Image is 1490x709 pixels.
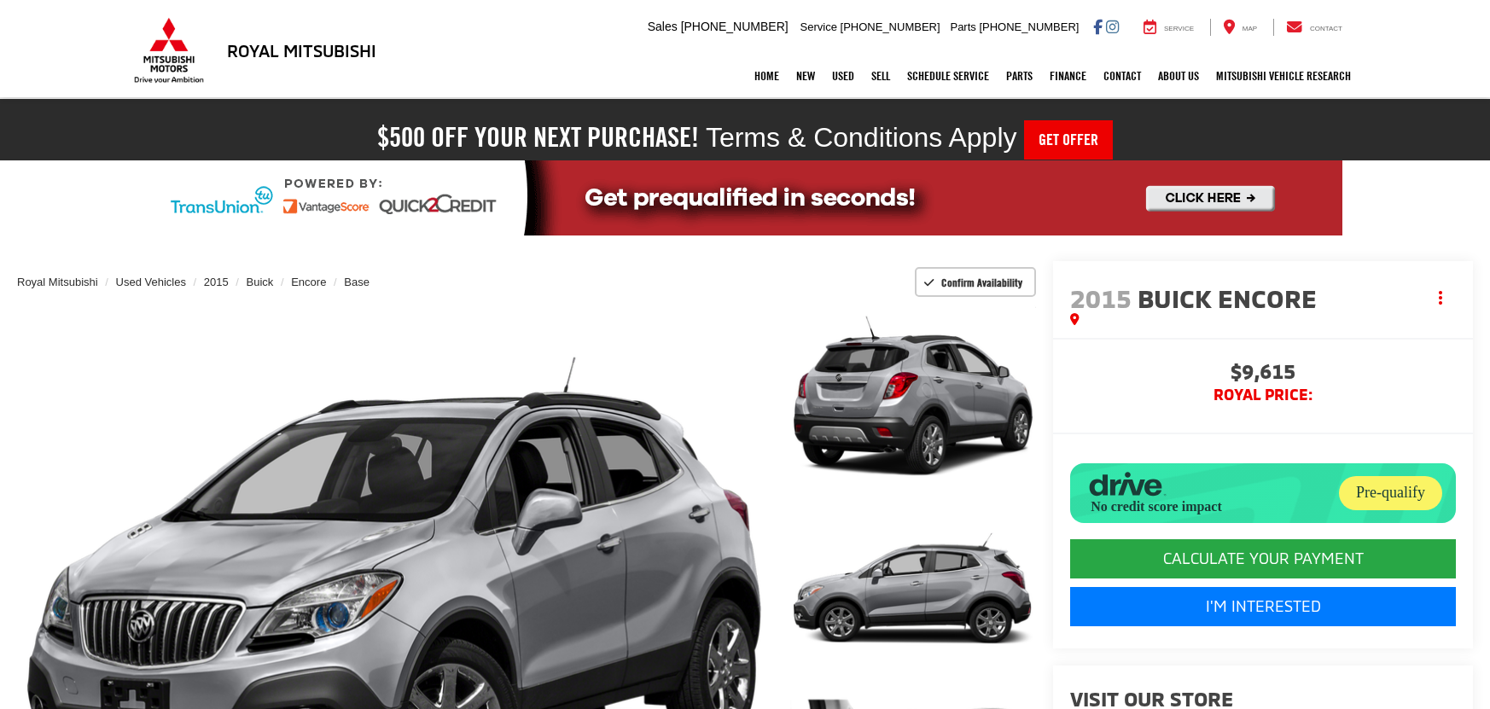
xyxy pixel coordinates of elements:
[863,55,899,97] a: Sell
[941,276,1022,289] span: Confirm Availability
[841,20,940,33] span: [PHONE_NUMBER]
[1210,19,1270,36] a: Map
[204,276,229,288] a: 2015
[706,122,1017,153] span: Terms & Conditions Apply
[979,20,1079,33] span: [PHONE_NUMBER]
[1164,25,1194,32] span: Service
[291,276,326,288] a: Encore
[1426,283,1456,313] button: Actions
[1070,282,1132,313] span: 2015
[131,17,207,84] img: Mitsubishi
[998,55,1041,97] a: Parts: Opens in a new tab
[148,160,1342,235] img: Quick2Credit
[1070,386,1456,404] span: Royal PRICE:
[800,20,837,33] span: Service
[824,55,863,97] a: Used
[377,125,699,149] h2: $500 off your next purchase!
[227,41,376,60] h3: Royal Mitsubishi
[1070,539,1456,578] : CALCULATE YOUR PAYMENT
[1095,55,1150,97] a: Contact
[1106,20,1119,33] a: Instagram: Click to visit our Instagram page
[17,276,98,288] a: Royal Mitsubishi
[790,304,1036,488] a: Expand Photo 1
[1243,25,1257,32] span: Map
[116,276,186,288] a: Used Vehicles
[899,55,998,97] a: Schedule Service: Opens in a new tab
[790,497,1036,681] a: Expand Photo 2
[1138,282,1323,313] span: Buick Encore
[915,267,1037,297] button: Confirm Availability
[1208,55,1359,97] a: Mitsubishi Vehicle Research
[1024,120,1113,160] a: Get Offer
[950,20,975,33] span: Parts
[788,55,824,97] a: New
[648,20,678,33] span: Sales
[788,495,1039,683] img: 2015 Buick Encore Base
[1070,587,1456,626] a: I'm Interested
[1273,19,1355,36] a: Contact
[1070,361,1456,386] span: $9,615
[1131,19,1207,36] a: Service
[247,276,274,288] a: Buick
[1093,20,1103,33] a: Facebook: Click to visit our Facebook page
[344,276,370,288] a: Base
[1310,25,1342,32] span: Contact
[1439,291,1442,305] span: dropdown dots
[746,55,788,97] a: Home
[1041,55,1095,97] a: Finance
[788,301,1039,489] img: 2015 Buick Encore Base
[1150,55,1208,97] a: About Us
[681,20,789,33] span: [PHONE_NUMBER]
